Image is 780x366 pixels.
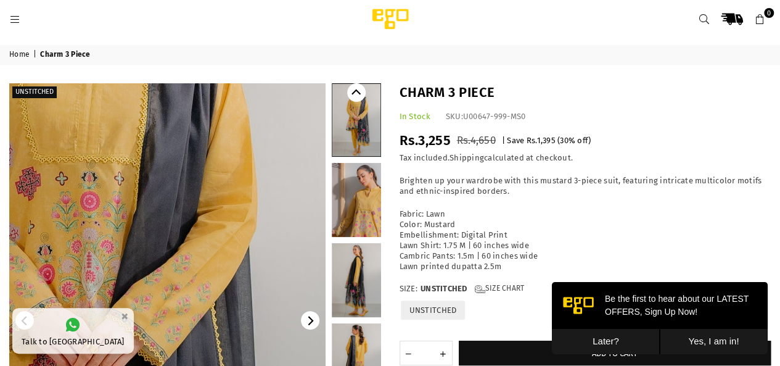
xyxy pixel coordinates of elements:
button: Yes, I am in! [108,47,216,72]
span: In Stock [400,112,430,121]
span: Rs.3,255 [400,132,451,149]
button: × [117,306,132,326]
quantity-input: Quantity [400,341,453,365]
button: Previous [347,83,366,102]
iframe: webpush-onsite [552,282,768,354]
span: | [502,136,505,145]
a: Menu [4,14,26,23]
p: Fabric: Lawn Color: Mustard Embellishment: Digital Print Lawn Shirt: 1.75 M | 60 inches wide Camb... [400,209,771,272]
label: UNSTITCHED [400,299,467,321]
p: Brighten up your wardrobe with this mustard 3-piece suit, featuring intricate multicolor motifs a... [400,176,771,197]
img: Ego [338,7,443,31]
button: Next [301,311,319,330]
a: Talk to [GEOGRAPHIC_DATA] [12,308,134,354]
div: Tax included. calculated at checkout. [400,153,771,164]
span: Rs.4,650 [457,134,496,147]
label: Size: [400,284,771,294]
a: Search [693,8,715,30]
span: U00647-999-MS0 [463,112,526,121]
span: UNSTITCHED [421,284,467,294]
a: 0 [749,8,771,30]
button: Add to cart [459,341,771,365]
span: Save [507,136,524,145]
a: Home [9,50,31,60]
span: Charm 3 Piece [40,50,92,60]
span: Rs.1,395 [527,136,556,145]
a: Size Chart [474,284,524,294]
div: SKU: [446,112,526,122]
span: 0 [764,8,774,18]
span: 30 [560,136,569,145]
h1: Charm 3 Piece [400,83,771,102]
label: Unstitched [12,86,57,98]
span: ( % off) [557,136,591,145]
span: | [33,50,38,60]
a: Shipping [450,153,484,163]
